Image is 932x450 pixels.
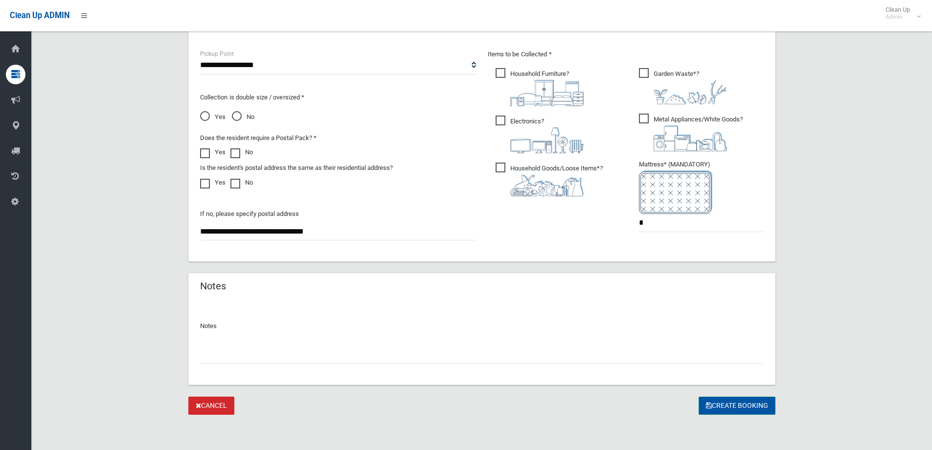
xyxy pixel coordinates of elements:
i: ? [510,70,584,106]
span: Clean Up ADMIN [10,11,69,20]
i: ? [654,70,727,104]
p: Notes [200,320,764,332]
span: Household Goods/Loose Items* [496,163,603,196]
i: ? [654,116,743,151]
span: Mattress* (MANDATORY) [639,161,764,214]
label: Is the resident's postal address the same as their residential address? [200,162,393,174]
span: Clean Up [881,6,920,21]
img: e7408bece873d2c1783593a074e5cb2f.png [639,170,712,214]
p: Collection is double size / oversized * [200,92,476,103]
span: Garden Waste* [639,68,727,104]
label: No [230,177,253,189]
span: Yes [200,111,226,123]
header: Notes [188,277,238,296]
span: No [232,111,254,123]
label: No [230,146,253,158]
span: Household Furniture [496,68,584,106]
span: Metal Appliances/White Goods [639,114,743,151]
label: Does the resident require a Postal Pack? * [200,132,317,144]
small: Admin [886,13,910,21]
i: ? [510,165,603,196]
a: Cancel [188,397,234,415]
span: Electronics [496,116,584,153]
label: Yes [200,146,226,158]
label: Yes [200,177,226,189]
p: Items to be Collected * [488,48,764,60]
i: ? [510,118,584,153]
button: Create Booking [699,397,775,415]
img: 36c1b0289cb1767239cdd3de9e694f19.png [654,125,727,151]
label: If no, please specify postal address [200,208,299,220]
img: 394712a680b73dbc3d2a6a3a7ffe5a07.png [510,127,584,153]
img: aa9efdbe659d29b613fca23ba79d85cb.png [510,80,584,106]
img: 4fd8a5c772b2c999c83690221e5242e0.png [654,80,727,104]
img: b13cc3517677393f34c0a387616ef184.png [510,174,584,196]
